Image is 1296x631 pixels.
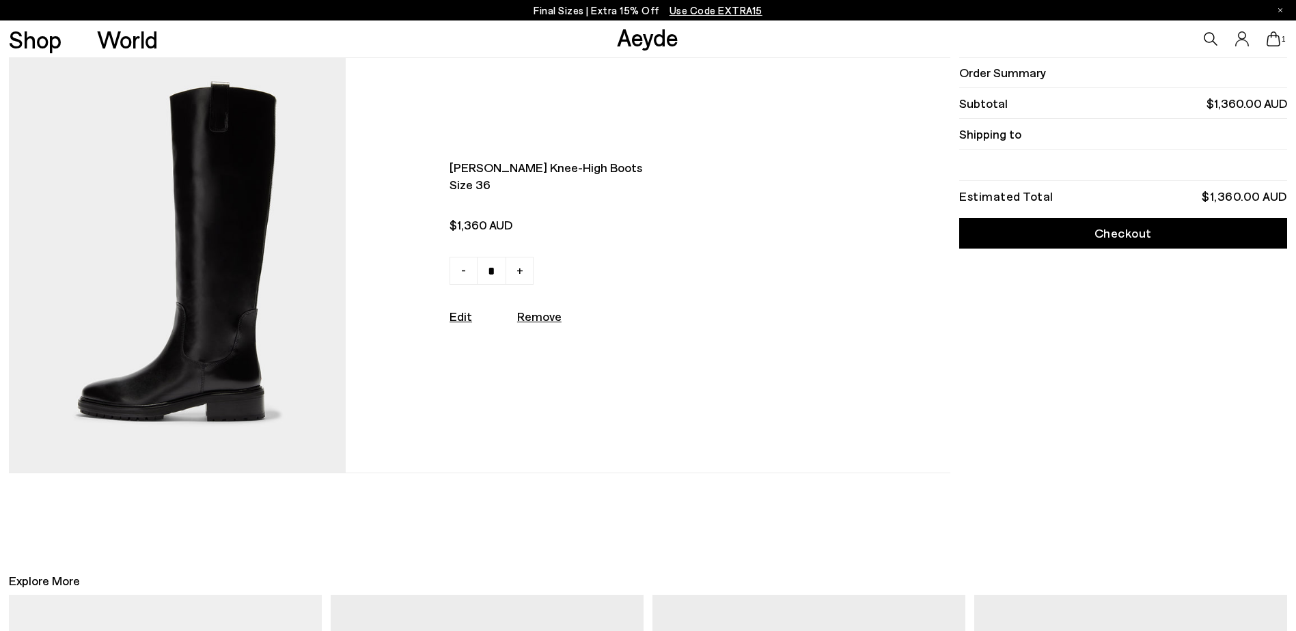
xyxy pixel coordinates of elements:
span: - [461,262,466,278]
span: Navigate to /collections/ss25-final-sizes [670,4,762,16]
span: 1 [1280,36,1287,43]
a: Aeyde [617,23,678,51]
span: Shipping to [959,126,1021,143]
u: Remove [517,309,562,324]
p: Final Sizes | Extra 15% Off [534,2,762,19]
span: [PERSON_NAME] knee-high boots [450,159,816,176]
div: Estimated Total [959,191,1053,201]
span: + [516,262,523,278]
li: Order Summary [959,57,1287,88]
a: Checkout [959,218,1287,249]
li: Subtotal [959,88,1287,119]
a: Edit [450,309,472,324]
img: AEYDE-HENRY-CALF-LEATHER-BLACK-1_38eed109-ee1a-4e34-a4a6-db5c1351dc88_580x.jpg [9,58,346,473]
span: $1,360.00 AUD [1207,95,1287,112]
a: - [450,257,478,285]
span: Size 36 [450,176,816,193]
a: + [506,257,534,285]
a: World [97,27,158,51]
div: $1,360.00 AUD [1202,191,1287,201]
a: 1 [1267,31,1280,46]
span: $1,360 AUD [450,216,816,234]
a: Shop [9,27,61,51]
